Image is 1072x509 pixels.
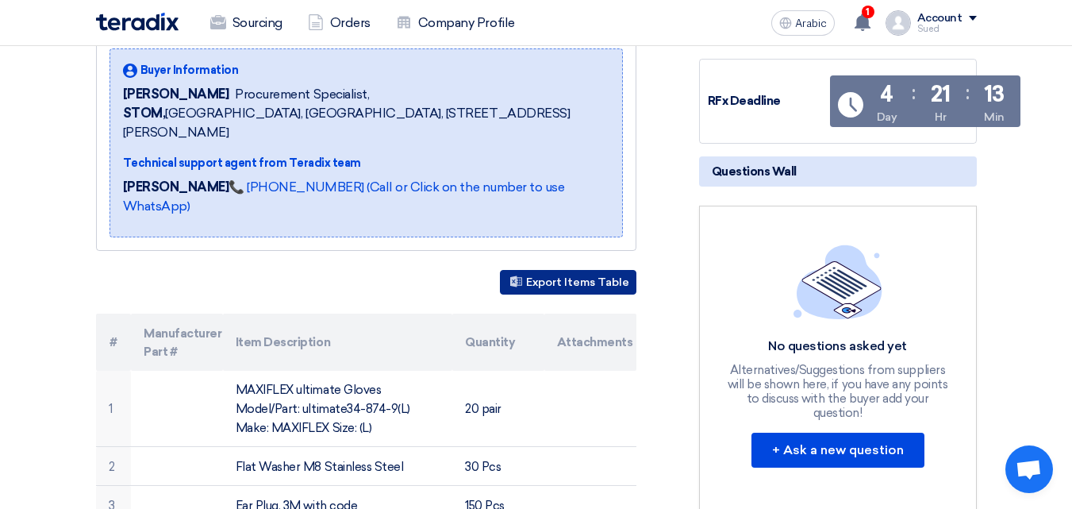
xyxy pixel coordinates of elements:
button: Export Items Table [500,270,636,295]
font: Min [984,110,1005,124]
font: Account [917,11,962,25]
a: Orders [295,6,383,40]
font: Buyer Information [140,64,239,77]
font: [GEOGRAPHIC_DATA], [GEOGRAPHIC_DATA], [STREET_ADDRESS][PERSON_NAME] [123,106,571,140]
font: 2 [109,460,115,474]
font: Flat Washer M8 Stainless Steel [236,460,404,474]
font: 1 [109,402,113,416]
font: Hr [935,110,946,124]
font: 21 [931,81,951,107]
font: Company Profile [418,15,515,30]
font: Day [877,110,897,124]
font: 30 Pcs [465,460,501,474]
font: [PERSON_NAME] [123,87,229,102]
font: Questions Wall [712,164,797,179]
font: RFx Deadline [708,94,781,108]
font: Attachments [557,335,633,349]
font: 20 pair [465,402,501,416]
font: Orders [330,15,371,30]
font: 4 [880,81,893,107]
font: Quantity [465,335,515,349]
font: : [912,81,916,104]
font: # [110,335,117,349]
font: 1 [866,6,870,17]
div: Open chat [1005,445,1053,493]
a: Sourcing [198,6,295,40]
font: MAXIFLEX ultimate Gloves Model/Part: ultimate34-874-9(L) Make: MAXIFLEX Size: (L) [236,383,410,435]
font: Alternatives/Suggestions from suppliers will be shown here, if you have any points to discuss wit... [728,363,948,420]
font: + Ask a new question [772,442,904,457]
font: 13 [984,81,1005,107]
font: Technical support agent from Teradix team [123,156,361,170]
font: Item Description [236,335,330,349]
font: Manufacturer Part # [144,326,221,359]
font: [PERSON_NAME] [123,179,229,195]
img: profile_test.png [886,10,911,36]
button: + Ask a new question [751,433,924,468]
button: Arabic [771,10,835,36]
font: No questions asked yet [768,338,906,353]
a: 📞 [PHONE_NUMBER] (Call or Click on the number to use WhatsApp) [123,179,565,214]
font: Procurement Specialist, [235,87,369,102]
font: Export Items Table [526,276,629,289]
img: Teradix logo [96,13,179,31]
font: Arabic [795,17,827,30]
font: : [966,81,970,104]
font: STOM, [123,106,166,121]
font: Sourcing [232,15,282,30]
font: Sued [917,24,939,34]
img: empty_state_list.svg [793,245,882,319]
